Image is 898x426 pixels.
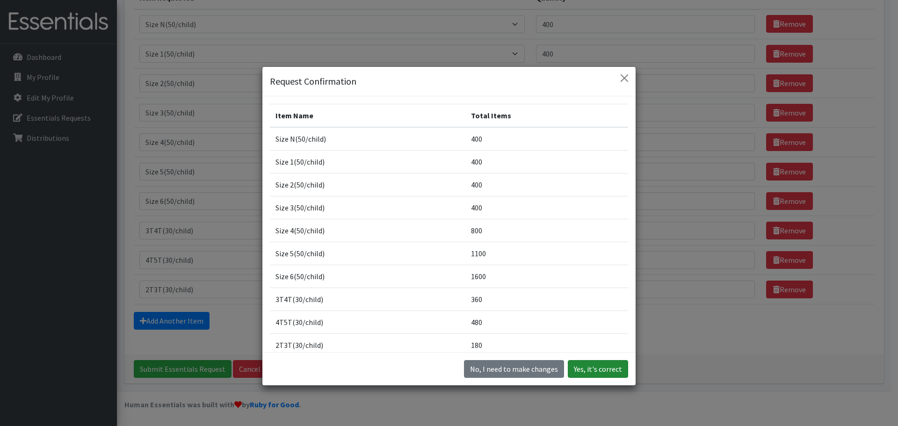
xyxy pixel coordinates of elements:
[465,242,628,265] td: 1100
[270,127,465,151] td: Size N(50/child)
[270,288,465,311] td: 3T4T(30/child)
[465,334,628,357] td: 180
[465,173,628,196] td: 400
[464,360,564,378] button: No I need to make changes
[465,196,628,219] td: 400
[270,196,465,219] td: Size 3(50/child)
[465,151,628,173] td: 400
[465,127,628,151] td: 400
[270,265,465,288] td: Size 6(50/child)
[568,360,628,378] button: Yes, it's correct
[270,74,356,88] h5: Request Confirmation
[270,219,465,242] td: Size 4(50/child)
[270,151,465,173] td: Size 1(50/child)
[465,288,628,311] td: 360
[465,104,628,128] th: Total Items
[270,104,465,128] th: Item Name
[270,242,465,265] td: Size 5(50/child)
[270,173,465,196] td: Size 2(50/child)
[617,71,632,86] button: Close
[465,311,628,334] td: 480
[270,334,465,357] td: 2T3T(30/child)
[465,265,628,288] td: 1600
[270,311,465,334] td: 4T5T(30/child)
[465,219,628,242] td: 800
